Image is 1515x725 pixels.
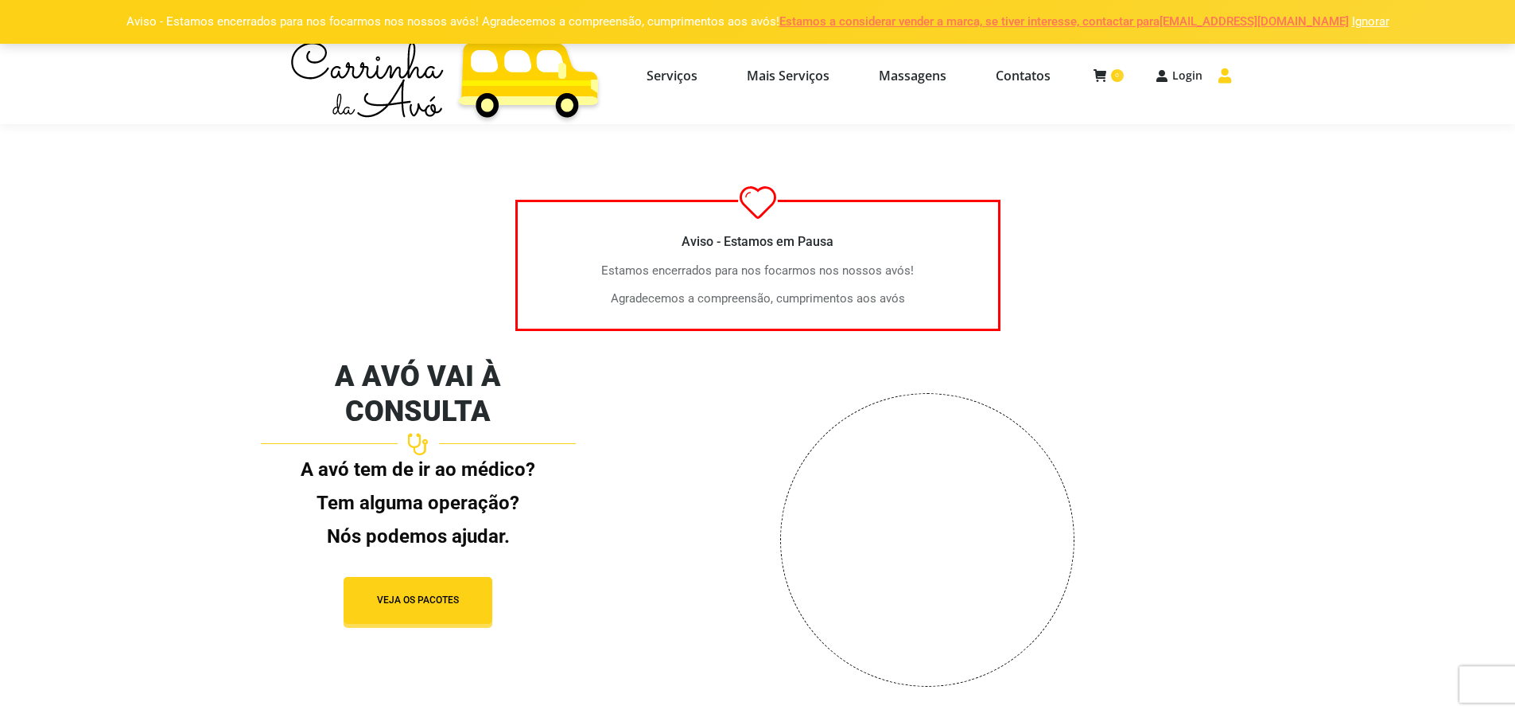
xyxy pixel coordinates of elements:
[261,490,577,516] p: Tem alguma operação?
[285,26,606,124] img: Carrinha da Avó
[261,457,577,549] div: A avó tem de ir ao médico?
[858,41,967,110] a: Massagens
[626,41,718,110] a: Serviços
[1156,68,1202,83] a: Login
[344,577,492,624] button: VEJA OS PACOTES
[542,234,974,249] h3: Aviso - Estamos em Pausa
[261,359,577,429] h2: A AVÓ VAI À CONSULTA
[1352,14,1389,29] a: Ignorar
[518,261,998,329] div: Estamos encerrados para nos focarmos nos nossos avós!
[779,14,1349,29] a: Estamos a considerar vender a marca, se tiver interesse, contactar para [EMAIL_ADDRESS][DOMAIN_NAME]
[647,68,697,84] span: Serviços
[879,68,946,84] span: Massagens
[1111,69,1124,82] span: 0
[975,41,1071,110] a: Contatos
[996,68,1051,84] span: Contatos
[747,68,829,84] span: Mais Serviços
[542,289,974,309] p: Agradecemos a compreensão, cumprimentos aos avós
[377,594,459,607] span: VEJA OS PACOTES
[1094,68,1124,83] a: 0
[261,524,577,549] p: Nós podemos ajudar.
[726,41,850,110] a: Mais Serviços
